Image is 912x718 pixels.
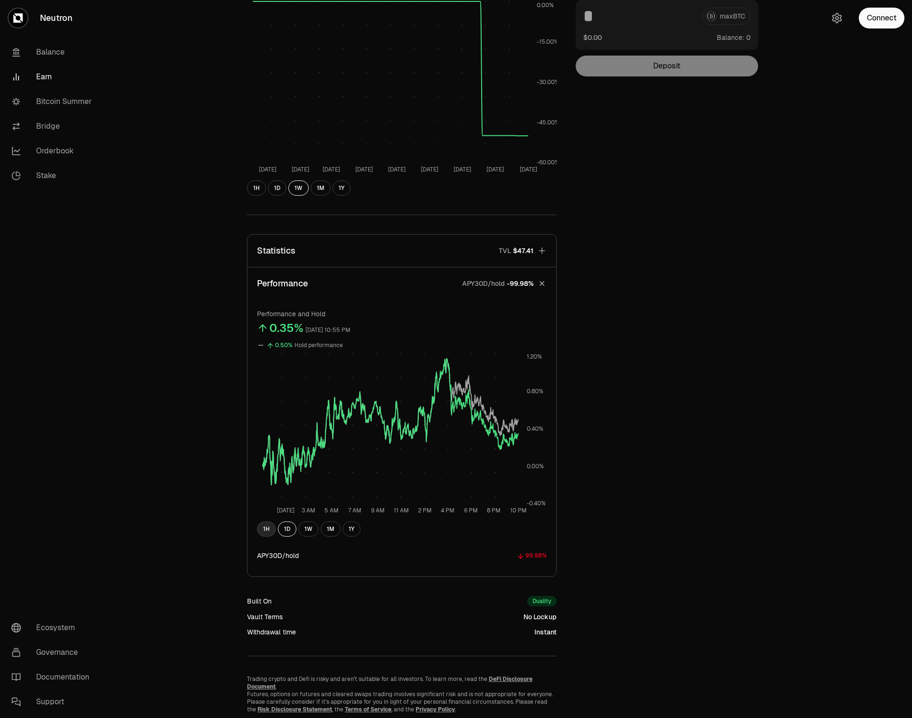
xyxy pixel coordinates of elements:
button: 1H [247,180,266,196]
a: Earn [4,65,103,89]
a: Bridge [4,114,103,139]
tspan: [DATE] [277,507,294,514]
div: Vault Terms [247,612,283,622]
span: Balance: [717,33,744,42]
tspan: -30.00% [537,78,560,86]
a: Terms of Service [345,706,391,713]
tspan: 7 AM [348,507,361,514]
tspan: 0.00% [537,1,554,9]
a: Support [4,690,103,714]
p: APY30D/hold [462,279,505,288]
a: Orderbook [4,139,103,163]
p: Trading crypto and Defi is risky and aren't suitable for all investors. To learn more, read the . [247,675,557,690]
p: Futures, options on futures and cleared swaps trading involves significant risk and is not approp... [247,690,557,713]
tspan: -45.00% [537,119,560,126]
tspan: 3 AM [302,507,315,514]
button: Connect [859,8,904,28]
button: StatisticsTVL$47.41 [247,235,556,267]
tspan: -15.00% [537,38,559,46]
button: 1M [311,180,331,196]
div: 0.50% [275,340,293,351]
a: Governance [4,640,103,665]
tspan: 0.80% [527,387,543,395]
span: $47.41 [513,246,533,255]
a: Ecosystem [4,615,103,640]
tspan: [DATE] [388,166,406,173]
div: Duality [527,596,557,606]
button: 1D [268,180,286,196]
tspan: 1.20% [527,353,542,360]
tspan: [DATE] [421,166,438,173]
a: Balance [4,40,103,65]
button: PerformanceAPY30D/hold-99.98% [247,267,556,300]
p: TVL [499,246,511,255]
div: 99.98% [525,550,547,561]
button: 1Y [332,180,351,196]
button: 1W [288,180,309,196]
div: Withdrawal time [247,627,296,637]
tspan: [DATE] [355,166,373,173]
tspan: [DATE] [259,166,276,173]
button: 1W [298,521,319,537]
tspan: 11 AM [394,507,409,514]
tspan: 8 PM [487,507,501,514]
tspan: [DATE] [292,166,309,173]
span: -99.98% [507,279,533,288]
tspan: [DATE] [323,166,340,173]
tspan: -0.40% [527,500,546,507]
button: 1Y [342,521,361,537]
p: Performance [257,277,308,290]
button: $0.00 [583,32,602,42]
tspan: 9 AM [371,507,385,514]
tspan: [DATE] [454,166,471,173]
div: 0.35% [269,321,304,336]
tspan: -60.00% [537,159,560,166]
tspan: 0.00% [527,463,544,470]
div: Instant [534,627,557,637]
div: [DATE] 10:55 PM [305,325,351,336]
a: DeFi Disclosure Document [247,675,532,690]
tspan: 10 PM [510,507,527,514]
tspan: [DATE] [520,166,537,173]
tspan: 0.40% [527,425,543,433]
tspan: [DATE] [486,166,504,173]
tspan: 5 AM [324,507,339,514]
button: 1H [257,521,276,537]
p: Performance and Hold [257,309,547,319]
div: APY30D/hold [257,551,299,560]
div: Hold performance [294,340,343,351]
a: Stake [4,163,103,188]
tspan: 4 PM [441,507,455,514]
a: Documentation [4,665,103,690]
tspan: 2 PM [418,507,432,514]
a: Risk Disclosure Statement [257,706,332,713]
a: Privacy Policy [416,706,455,713]
p: Statistics [257,244,295,257]
button: 1M [321,521,341,537]
div: No Lockup [523,612,557,622]
div: Built On [247,596,272,606]
button: 1D [278,521,296,537]
div: PerformanceAPY30D/hold-99.98% [247,300,556,576]
tspan: 6 PM [464,507,478,514]
a: Bitcoin Summer [4,89,103,114]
